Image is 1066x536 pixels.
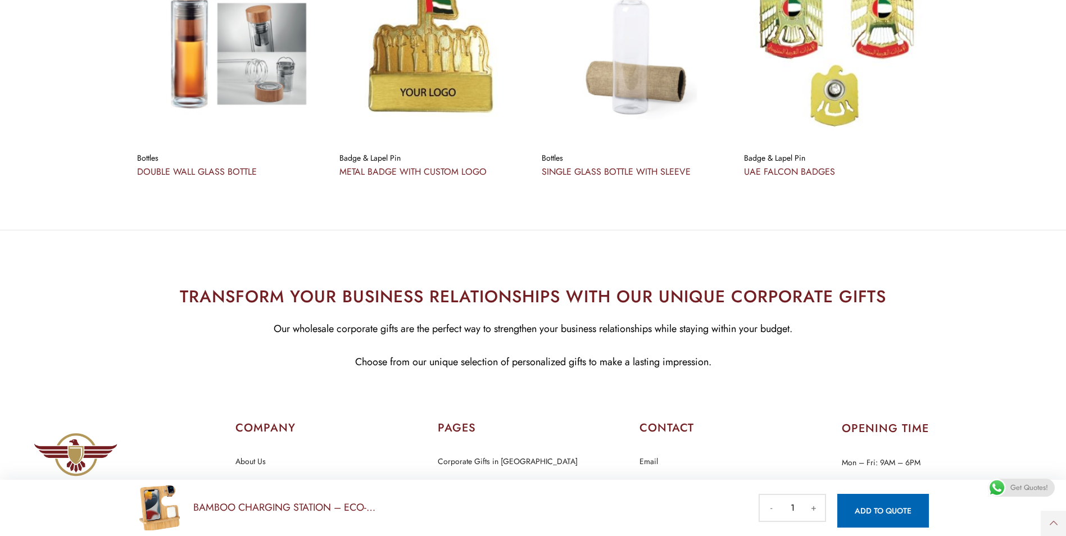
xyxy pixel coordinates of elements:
a: Disclaimer [438,479,474,493]
span: Get Quotes! [1010,479,1048,497]
a: METAL BADGE WITH CUSTOM LOGO [339,165,487,178]
a: WhatsApp – For Urgent [639,479,720,493]
h2: CONTACT [639,420,830,436]
input: - [760,495,782,521]
a: Careers [235,479,262,493]
h3: BAMBOO CHARGING STATION – ECO-FRIENDLY AND 3-IN-1 [193,501,390,515]
a: About Us [235,455,266,469]
a: Badge & Lapel Pin [339,152,401,163]
a: Corporate Gifts in [GEOGRAPHIC_DATA] [438,455,578,469]
a: Email [639,455,658,469]
h2: PAGES [438,420,628,436]
p: Mon – Fri: 9AM – 6PM Sat: 9AM – 3PM Sun: Closed [842,451,1032,519]
input: + [802,495,825,521]
a: DOUBLE WALL GLASS BOTTLE [137,165,257,178]
a: Add to quote [837,494,929,528]
p: Choose from our unique selection of personalized gifts to make a lasting impression. [8,353,1058,371]
h2: COMPANY [235,420,426,436]
a: SINGLE GLASS BOTTLE WITH SLEEVE [542,165,691,178]
h2: TRANSFORM YOUR BUSINESS RELATIONSHIPS WITH OUR UNIQUE CORPORATE GIFTS [8,284,1058,309]
h2: OPENING TIME [842,423,1032,434]
a: Bottles [137,152,158,163]
a: Bottles [542,152,563,163]
a: UAE FALCON BADGES [744,165,835,178]
a: Badge & Lapel Pin [744,152,805,163]
p: Our wholesale corporate gifts are the perfect way to strengthen your business relationships while... [8,320,1058,338]
input: Product quantity [782,495,802,521]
